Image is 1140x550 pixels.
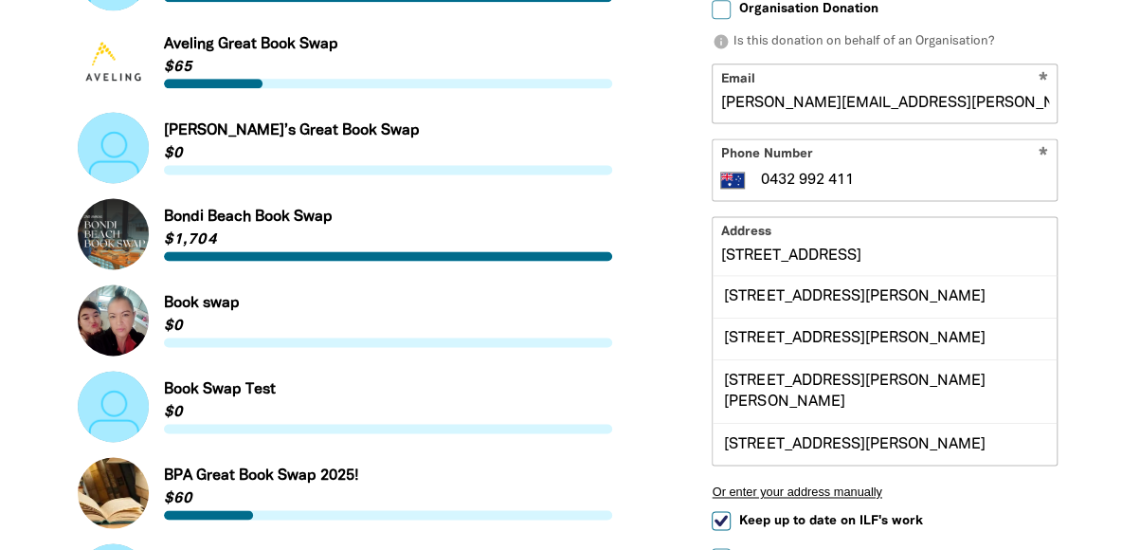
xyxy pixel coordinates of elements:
[713,318,1057,359] div: [STREET_ADDRESS][PERSON_NAME]
[713,277,1057,318] div: [STREET_ADDRESS][PERSON_NAME]
[1039,148,1048,166] i: Required
[712,486,1058,500] button: Or enter your address manually
[713,360,1057,424] div: [STREET_ADDRESS][PERSON_NAME][PERSON_NAME]
[712,34,729,51] i: info
[712,33,1058,52] p: Is this donation on behalf of an Organisation?
[738,512,922,530] span: Keep up to date on ILF's work
[713,424,1057,466] div: [STREET_ADDRESS][PERSON_NAME]
[712,512,731,531] input: Keep up to date on ILF's work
